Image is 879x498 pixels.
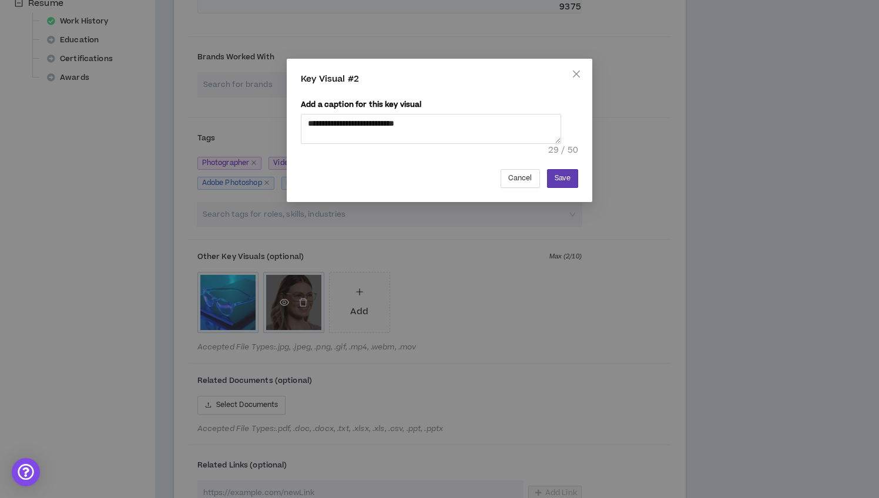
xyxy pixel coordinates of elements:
[572,69,581,79] span: close
[561,59,592,90] button: Close
[501,169,540,188] button: Cancel
[547,169,578,188] button: Save
[508,173,532,184] span: Cancel
[301,100,578,109] p: Add a caption for this key visual
[301,73,578,86] p: Key Visual #2
[12,458,40,486] div: Open Intercom Messenger
[555,173,571,184] span: Save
